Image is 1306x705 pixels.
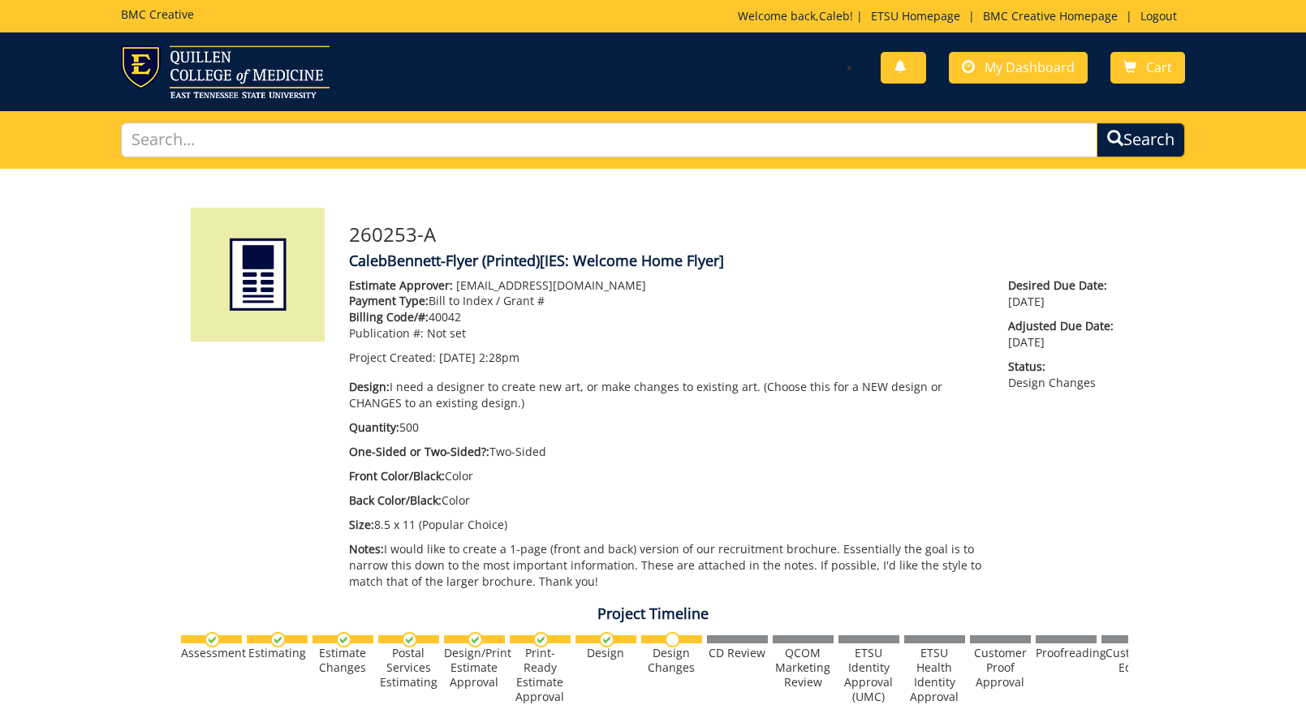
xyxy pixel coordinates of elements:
span: Quantity: [349,419,399,435]
div: Postal Services Estimating [378,646,439,690]
span: Front Color/Black: [349,468,445,484]
div: Estimating [247,646,308,660]
img: checkmark [336,632,351,647]
span: Cart [1146,58,1172,76]
span: Billing Code/#: [349,309,429,325]
p: Color [349,492,985,509]
div: Design Changes [641,646,702,675]
input: Search... [121,123,1097,157]
a: Caleb [819,8,850,24]
span: Estimate Approver: [349,277,453,293]
p: [DATE] [1008,318,1115,350]
div: Print-Ready Estimate Approval [510,646,571,704]
img: checkmark [468,632,483,647]
h5: BMC Creative [121,8,194,20]
a: Logout [1132,8,1185,24]
a: BMC Creative Homepage [975,8,1126,24]
span: One-Sided or Two-Sided?: [349,444,489,459]
img: checkmark [205,632,220,647]
img: Product featured image [191,208,325,342]
p: [EMAIL_ADDRESS][DOMAIN_NAME] [349,277,985,294]
p: 500 [349,419,985,436]
p: Color [349,468,985,484]
p: Welcome back, ! | | | [738,8,1185,24]
span: Back Color/Black: [349,492,442,508]
span: Publication #: [349,325,424,341]
span: Project Created: [349,350,436,365]
a: Cart [1110,52,1185,84]
p: Bill to Index / Grant # [349,293,985,309]
span: Notes: [349,541,384,557]
span: Not set [427,325,466,341]
img: no [665,632,680,647]
span: My Dashboard [985,58,1075,76]
p: I would like to create a 1-page (front and back) version of our recruitment brochure. Essentially... [349,541,985,590]
button: Search [1097,123,1185,157]
img: checkmark [270,632,286,647]
div: Estimate Changes [312,646,373,675]
a: ETSU Homepage [863,8,968,24]
p: 8.5 x 11 (Popular Choice) [349,517,985,533]
div: Customer Edits [1101,646,1162,675]
a: My Dashboard [949,52,1088,84]
img: checkmark [402,632,417,647]
div: Assessment [181,646,242,660]
div: ETSU Health Identity Approval [904,646,965,704]
div: Design [575,646,636,660]
div: CD Review [707,646,768,660]
p: Two-Sided [349,444,985,460]
span: Desired Due Date: [1008,277,1115,294]
h3: 260253-A [349,224,1116,245]
div: QCOM Marketing Review [773,646,834,690]
div: Proofreading [1036,646,1097,660]
div: ETSU Identity Approval (UMC) [838,646,899,704]
span: Size: [349,517,374,532]
p: 40042 [349,309,985,325]
p: I need a designer to create new art, or make changes to existing art. (Choose this for a NEW desi... [349,379,985,411]
img: checkmark [599,632,614,647]
img: checkmark [533,632,549,647]
h4: CalebBennett-Flyer (Printed) [349,253,1116,269]
span: [IES: Welcome Home Flyer] [540,251,724,270]
span: Status: [1008,359,1115,375]
span: Design: [349,379,390,394]
div: Customer Proof Approval [970,646,1031,690]
h4: Project Timeline [179,606,1128,622]
span: [DATE] 2:28pm [439,350,519,365]
span: Adjusted Due Date: [1008,318,1115,334]
div: Design/Print Estimate Approval [444,646,505,690]
p: Design Changes [1008,359,1115,391]
span: Payment Type: [349,293,429,308]
p: [DATE] [1008,277,1115,310]
img: ETSU logo [121,45,330,98]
